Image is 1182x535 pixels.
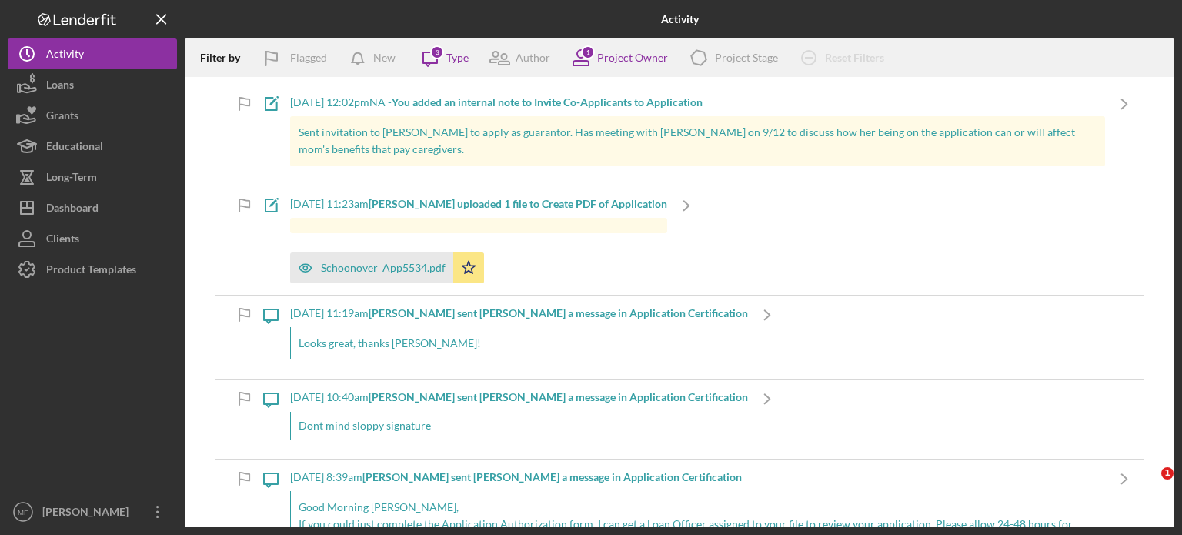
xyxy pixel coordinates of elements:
[8,192,177,223] button: Dashboard
[373,42,396,73] div: New
[369,390,748,403] b: [PERSON_NAME] sent [PERSON_NAME] a message in Application Certification
[8,131,177,162] button: Educational
[290,412,748,440] div: Dont mind sloppy signature
[252,296,786,379] a: [DATE] 11:19am[PERSON_NAME] sent [PERSON_NAME] a message in Application CertificationLooks great,...
[8,497,177,527] button: MF[PERSON_NAME]
[18,508,28,517] text: MF
[46,69,74,104] div: Loans
[290,471,1105,483] div: [DATE] 8:39am
[200,52,252,64] div: Filter by
[321,262,446,274] div: Schoonover_App5534.pdf
[342,42,411,73] button: New
[290,96,1105,109] div: [DATE] 12:02pm NA -
[252,42,342,73] button: Flagged
[8,69,177,100] button: Loans
[8,162,177,192] button: Long-Term
[362,470,742,483] b: [PERSON_NAME] sent [PERSON_NAME] a message in Application Certification
[46,100,78,135] div: Grants
[369,197,667,210] b: [PERSON_NAME] uploaded 1 file to Create PDF of Application
[1130,467,1167,504] iframe: Intercom live chat
[8,223,177,254] button: Clients
[790,42,900,73] button: Reset Filters
[290,252,484,283] button: Schoonover_App5534.pdf
[825,42,884,73] div: Reset Filters
[1161,467,1174,480] span: 1
[430,45,444,59] div: 3
[8,38,177,69] button: Activity
[290,42,327,73] div: Flagged
[252,380,786,458] a: [DATE] 10:40am[PERSON_NAME] sent [PERSON_NAME] a message in Application CertificationDont mind sl...
[8,254,177,285] button: Product Templates
[581,45,595,59] div: 1
[299,335,740,352] p: Looks great, thanks [PERSON_NAME]!
[38,497,139,531] div: [PERSON_NAME]
[46,38,84,73] div: Activity
[252,85,1144,186] a: [DATE] 12:02pmNA -You added an internal note to Invite Co-Applicants to ApplicationSent invitatio...
[516,52,550,64] div: Author
[715,52,778,64] div: Project Stage
[8,100,177,131] button: Grants
[597,52,668,64] div: Project Owner
[290,307,748,319] div: [DATE] 11:19am
[46,162,97,196] div: Long-Term
[46,254,136,289] div: Product Templates
[299,124,1097,159] p: Sent invitation to [PERSON_NAME] to apply as guarantor. Has meeting with [PERSON_NAME] on 9/12 to...
[369,306,748,319] b: [PERSON_NAME] sent [PERSON_NAME] a message in Application Certification
[252,186,706,295] a: [DATE] 11:23am[PERSON_NAME] uploaded 1 file to Create PDF of ApplicationSchoonover_App5534.pdf
[299,499,1097,516] p: Good Morning [PERSON_NAME],
[446,52,469,64] div: Type
[290,198,667,210] div: [DATE] 11:23am
[290,391,748,403] div: [DATE] 10:40am
[46,223,79,258] div: Clients
[392,95,703,109] b: You added an internal note to Invite Co-Applicants to Application
[46,192,98,227] div: Dashboard
[46,131,103,166] div: Educational
[661,13,699,25] b: Activity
